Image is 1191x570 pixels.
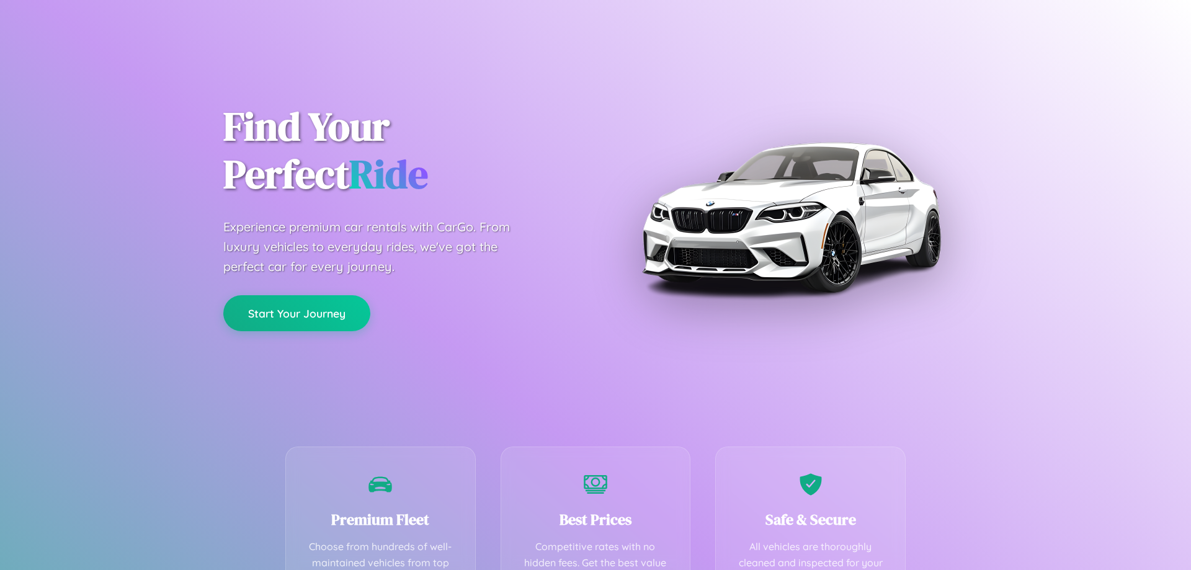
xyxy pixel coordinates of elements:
[223,217,533,277] p: Experience premium car rentals with CarGo. From luxury vehicles to everyday rides, we've got the ...
[305,509,457,530] h3: Premium Fleet
[734,509,886,530] h3: Safe & Secure
[636,62,946,372] img: Premium BMW car rental vehicle
[349,147,428,201] span: Ride
[223,295,370,331] button: Start Your Journey
[520,509,672,530] h3: Best Prices
[223,103,577,198] h1: Find Your Perfect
